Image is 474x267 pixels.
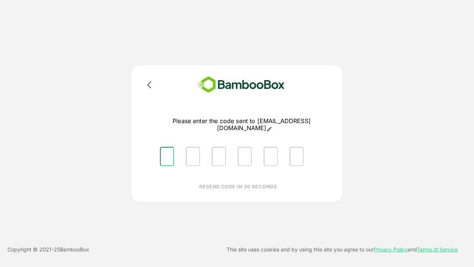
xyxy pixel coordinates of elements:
img: bamboobox [187,74,296,95]
p: Please enter the code sent to [EMAIL_ADDRESS][DOMAIN_NAME] [154,118,329,132]
a: Terms of Service [417,246,458,253]
input: Please enter OTP character 2 [186,147,200,166]
input: Please enter OTP character 1 [160,147,174,166]
p: Copyright © 2021- 25 BambooBox [7,245,89,254]
input: Please enter OTP character 5 [264,147,278,166]
input: Please enter OTP character 4 [238,147,252,166]
p: This site uses cookies and by using this site you agree to our and [227,245,458,254]
input: Please enter OTP character 3 [212,147,226,166]
a: Privacy Policy [374,246,408,253]
input: Please enter OTP character 6 [290,147,304,166]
